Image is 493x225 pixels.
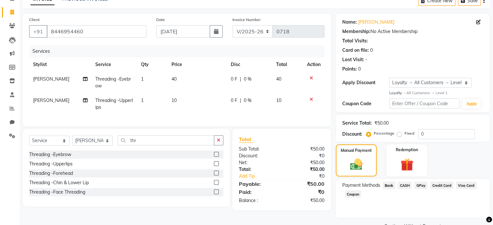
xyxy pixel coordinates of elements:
span: 0 F [231,76,237,83]
div: Threading -Face Threading [29,189,85,196]
div: Threading -Forehead [29,170,73,177]
div: Discount: [342,131,362,138]
img: _gift.svg [396,157,417,173]
button: +91 [29,25,47,38]
span: 10 [276,97,281,103]
div: Threading -Eyebrow [29,151,71,158]
th: Stylist [29,57,91,72]
a: Add Tip [234,173,289,180]
div: Points: [342,66,357,73]
div: ₹0 [282,152,329,159]
span: Total [239,136,254,143]
label: Client [29,17,40,23]
span: | [240,97,241,104]
span: Bank [383,182,395,189]
div: ₹50.00 [282,180,329,188]
div: ₹50.00 [282,159,329,166]
div: ₹50.00 [282,197,329,204]
label: Fixed [405,130,414,136]
img: _cash.svg [346,157,366,172]
input: Search by Name/Mobile/Email/Code [47,25,147,38]
span: Payment Methods [342,182,380,189]
span: 1 [141,76,144,82]
th: Total [272,57,303,72]
label: Manual Payment [341,148,372,153]
div: Threading -Chin & Lower Lip [29,179,89,186]
span: 40 [276,76,281,82]
th: Action [303,57,324,72]
span: Credit Card [430,182,453,189]
div: Paid: [234,188,282,196]
div: ₹0 [289,173,329,180]
div: Payable: [234,180,282,188]
div: - [365,56,367,63]
div: Threading -Upperlips [29,161,73,167]
div: 0 [358,66,361,73]
input: Search or Scan [118,135,214,145]
span: Visa Card [456,182,477,189]
div: 0 [370,47,373,54]
span: Threading -Upperlips [95,97,133,110]
span: CASH [398,182,412,189]
div: ₹0 [282,188,329,196]
span: | [240,76,241,83]
div: ₹50.00 [282,166,329,173]
div: Net: [234,159,282,166]
div: Sub Total: [234,146,282,152]
label: Percentage [374,130,394,136]
span: Coupon [345,190,361,198]
a: [PERSON_NAME] [358,19,394,26]
span: 40 [171,76,177,82]
div: Service Total: [342,120,372,127]
div: Card on file: [342,47,369,54]
div: Coupon Code [342,100,389,107]
span: 0 F [231,97,237,104]
div: All Customers → Level 1 [389,90,483,96]
div: Name: [342,19,357,26]
div: ₹50.00 [282,146,329,152]
div: Discount: [234,152,282,159]
label: Date [156,17,165,23]
input: Enter Offer / Coupon Code [389,98,460,108]
div: No Active Membership [342,28,483,35]
th: Service [91,57,137,72]
span: Threading -Eyebrow [95,76,131,89]
div: Last Visit: [342,56,364,63]
strong: Loyalty → [389,91,406,95]
div: Membership: [342,28,370,35]
span: [PERSON_NAME] [33,97,69,103]
div: Balance : [234,197,282,204]
th: Disc [227,57,272,72]
div: Services [30,45,329,57]
div: Total Visits: [342,38,368,44]
label: Invoice Number [232,17,261,23]
div: ₹50.00 [374,120,389,127]
button: Apply [462,99,481,109]
span: 0 % [244,76,252,83]
span: GPay [414,182,428,189]
th: Price [168,57,227,72]
label: Redemption [396,147,418,153]
span: 10 [171,97,177,103]
th: Qty [137,57,168,72]
div: Total: [234,166,282,173]
div: Apply Discount [342,79,389,86]
span: [PERSON_NAME] [33,76,69,82]
span: 1 [141,97,144,103]
span: 0 % [244,97,252,104]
